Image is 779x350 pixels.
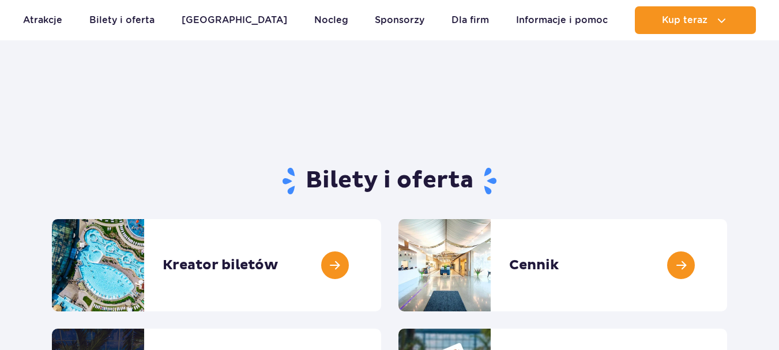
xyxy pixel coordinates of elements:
[182,6,287,34] a: [GEOGRAPHIC_DATA]
[635,6,756,34] button: Kup teraz
[23,6,62,34] a: Atrakcje
[662,15,708,25] span: Kup teraz
[314,6,348,34] a: Nocleg
[89,6,155,34] a: Bilety i oferta
[375,6,424,34] a: Sponsorzy
[52,166,727,196] h1: Bilety i oferta
[516,6,608,34] a: Informacje i pomoc
[451,6,489,34] a: Dla firm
